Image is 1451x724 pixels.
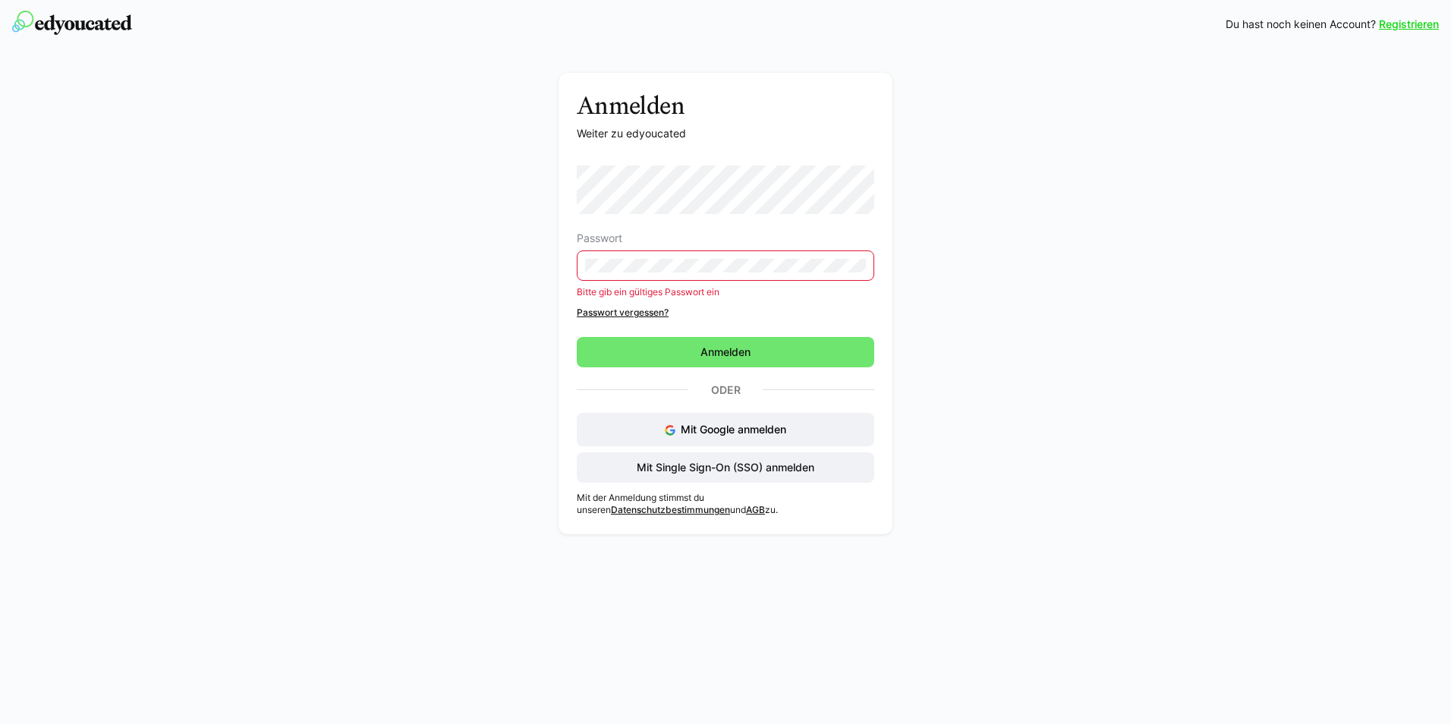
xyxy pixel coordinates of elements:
p: Mit der Anmeldung stimmst du unseren und zu. [577,492,874,516]
span: Passwort [577,232,622,244]
a: AGB [746,504,765,515]
a: Registrieren [1379,17,1439,32]
p: Weiter zu edyoucated [577,126,874,141]
span: Mit Single Sign-On (SSO) anmelden [634,460,817,475]
span: Bitte gib ein gültiges Passwort ein [577,286,719,297]
button: Mit Single Sign-On (SSO) anmelden [577,452,874,483]
span: Anmelden [698,345,753,360]
button: Anmelden [577,337,874,367]
span: Du hast noch keinen Account? [1226,17,1376,32]
button: Mit Google anmelden [577,413,874,446]
a: Passwort vergessen? [577,307,874,319]
a: Datenschutzbestimmungen [611,504,730,515]
h3: Anmelden [577,91,874,120]
img: edyoucated [12,11,132,35]
span: Mit Google anmelden [681,423,786,436]
p: Oder [688,379,763,401]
